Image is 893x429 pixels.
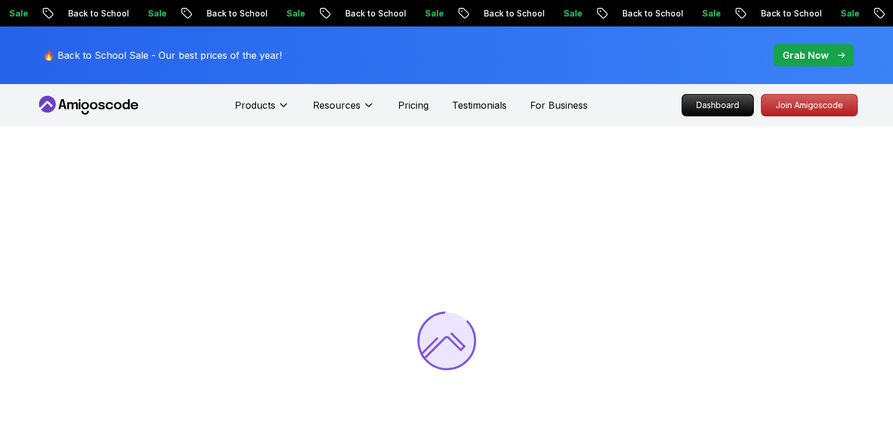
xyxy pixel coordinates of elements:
p: Sale [138,8,176,19]
p: Back to School [197,8,277,19]
p: Back to School [612,8,692,19]
p: Back to School [751,8,831,19]
p: Sale [415,8,453,19]
p: Sale [554,8,591,19]
a: For Business [530,98,588,112]
a: Testimonials [452,98,507,112]
a: Join Amigoscode [761,94,858,116]
a: Dashboard [682,94,754,116]
p: Sale [692,8,730,19]
a: Pricing [398,98,429,112]
button: Products [235,98,289,122]
button: Resources [313,98,375,122]
p: Back to School [474,8,554,19]
p: Grab Now [783,48,828,62]
p: Sale [277,8,314,19]
p: Back to School [58,8,138,19]
p: Products [235,98,275,112]
p: Resources [313,98,360,112]
p: Back to School [335,8,415,19]
p: Join Amigoscode [761,95,857,116]
p: Sale [831,8,868,19]
p: 🔥 Back to School Sale - Our best prices of the year! [43,48,282,62]
p: Dashboard [682,95,753,116]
